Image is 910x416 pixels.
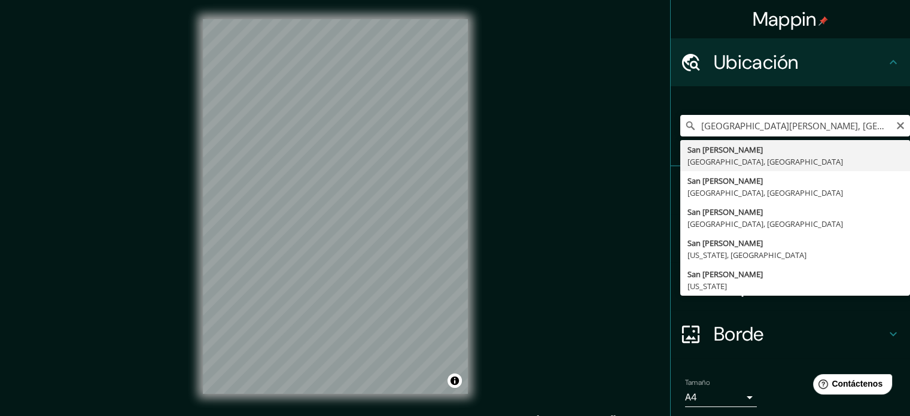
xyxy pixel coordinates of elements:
div: Ubicación [671,38,910,86]
img: pin-icon.png [818,16,828,26]
button: Activar o desactivar atribución [448,374,462,388]
div: Estilo [671,214,910,262]
input: Elige tu ciudad o zona [680,115,910,136]
font: San [PERSON_NAME] [687,144,763,155]
font: Ubicación [714,50,799,75]
font: Mappin [753,7,817,32]
iframe: Lanzador de widgets de ayuda [804,369,897,403]
font: [US_STATE] [687,281,727,291]
font: Tamaño [685,378,710,387]
canvas: Mapa [203,19,468,394]
button: Claro [896,119,905,130]
font: [GEOGRAPHIC_DATA], [GEOGRAPHIC_DATA] [687,218,843,229]
div: A4 [685,388,757,407]
font: San [PERSON_NAME] [687,238,763,248]
div: Disposición [671,262,910,310]
font: A4 [685,391,697,403]
font: [GEOGRAPHIC_DATA], [GEOGRAPHIC_DATA] [687,156,843,167]
font: San [PERSON_NAME] [687,207,763,217]
font: [US_STATE], [GEOGRAPHIC_DATA] [687,250,806,260]
div: Patas [671,166,910,214]
div: Borde [671,310,910,358]
font: Borde [714,321,764,347]
font: [GEOGRAPHIC_DATA], [GEOGRAPHIC_DATA] [687,187,843,198]
font: San [PERSON_NAME] [687,175,763,186]
font: San [PERSON_NAME] [687,269,763,280]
